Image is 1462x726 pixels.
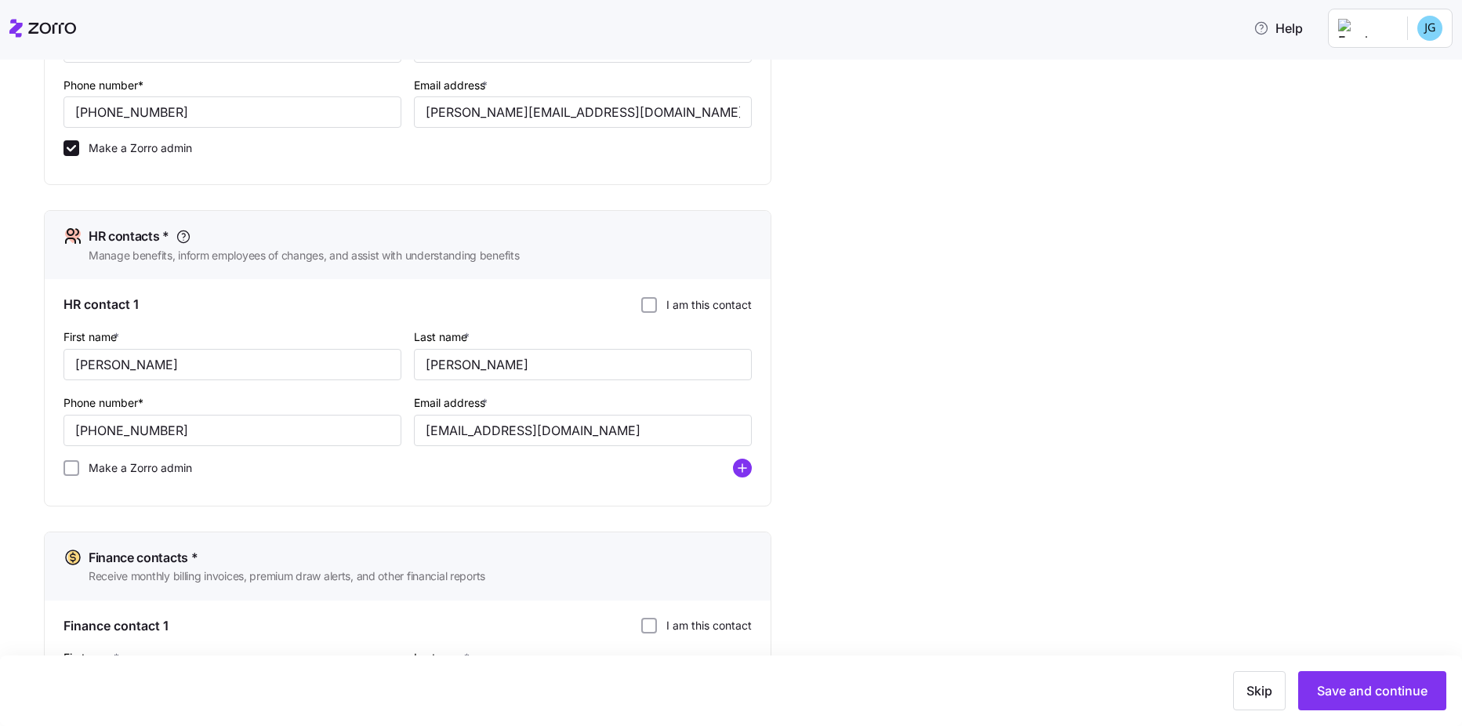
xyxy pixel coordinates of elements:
label: I am this contact [657,618,752,633]
img: Employer logo [1338,19,1395,38]
input: Type email address [414,96,752,128]
label: I am this contact [657,297,752,313]
label: Last name [414,329,473,346]
img: be28eee7940ff7541a673135d606113e [1417,16,1442,41]
label: Email address [414,77,491,94]
label: Phone number* [63,77,143,94]
span: Receive monthly billing invoices, premium draw alerts, and other financial reports [89,568,485,584]
span: Save and continue [1317,681,1428,700]
input: Type email address [414,415,752,446]
label: Make a Zorro admin [79,460,192,476]
input: (212) 456-7890 [63,415,401,446]
label: Make a Zorro admin [79,140,192,156]
svg: add icon [733,459,752,477]
span: Help [1253,19,1303,38]
span: HR contacts * [89,227,169,246]
input: Type first name [63,349,401,380]
label: Last name [414,649,473,666]
input: (212) 456-7890 [63,96,401,128]
label: First name [63,329,122,346]
span: Finance contacts * [89,548,198,568]
span: HR contact 1 [63,295,139,314]
span: Finance contact 1 [63,616,169,636]
label: Phone number* [63,394,143,412]
span: Manage benefits, inform employees of changes, and assist with understanding benefits [89,248,519,263]
label: First name [63,649,122,666]
span: Skip [1246,681,1272,700]
button: Help [1241,13,1315,44]
button: Save and continue [1298,671,1446,710]
input: Type last name [414,349,752,380]
label: Email address [414,394,491,412]
button: Skip [1233,671,1286,710]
